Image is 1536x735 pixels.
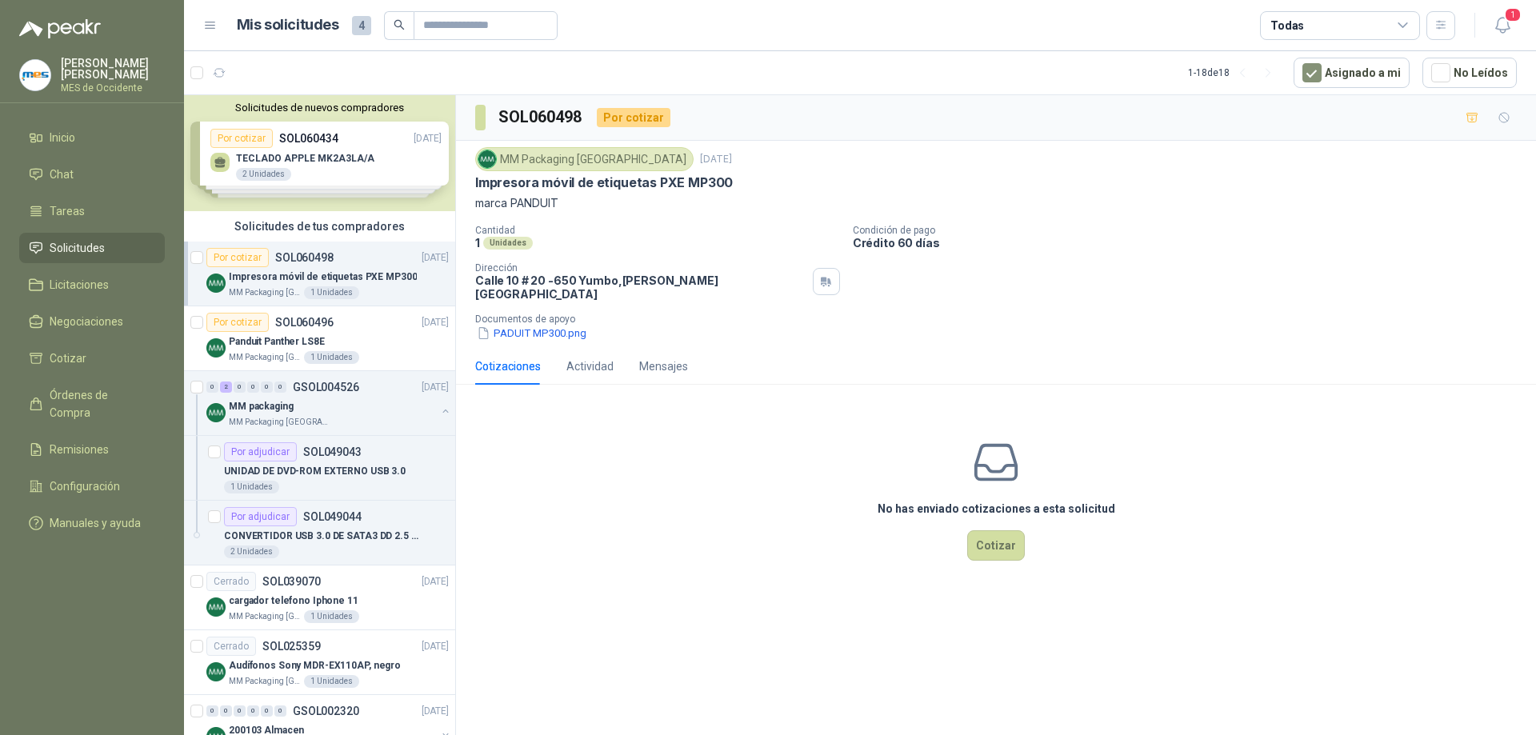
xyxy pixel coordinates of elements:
div: MM Packaging [GEOGRAPHIC_DATA] [475,147,694,171]
span: Configuración [50,477,120,495]
p: 1 [475,236,480,250]
div: 0 [220,705,232,717]
a: Manuales y ayuda [19,508,165,538]
a: Por adjudicarSOL049044CONVERTIDOR USB 3.0 DE SATA3 DD 2.5 HDD - SSD2 Unidades [184,501,455,565]
a: Por cotizarSOL060498[DATE] Company LogoImpresora móvil de etiquetas PXE MP300MM Packaging [GEOGRA... [184,242,455,306]
p: Impresora móvil de etiquetas PXE MP300 [229,270,417,285]
p: [DATE] [422,250,449,266]
div: 0 [274,381,286,393]
img: Company Logo [206,597,226,617]
img: Company Logo [206,403,226,422]
p: SOL060496 [275,317,334,328]
p: MM Packaging [GEOGRAPHIC_DATA] [229,610,301,623]
a: Tareas [19,196,165,226]
a: Licitaciones [19,270,165,300]
span: Licitaciones [50,276,109,294]
p: Crédito 60 días [853,236,1530,250]
p: SOL060498 [275,252,334,263]
p: GSOL004526 [293,381,359,393]
a: Solicitudes [19,233,165,263]
p: [DATE] [422,315,449,330]
div: 1 Unidades [304,286,359,299]
p: cargador telefono Iphone 11 [229,593,358,609]
div: Solicitudes de nuevos compradoresPor cotizarSOL060434[DATE] TECLADO APPLE MK2A3LA/A2 UnidadesPor ... [184,95,455,211]
div: Por adjudicar [224,442,297,461]
div: 2 [220,381,232,393]
p: MM Packaging [GEOGRAPHIC_DATA] [229,286,301,299]
span: Cotizar [50,350,86,367]
div: 0 [206,381,218,393]
p: [PERSON_NAME] [PERSON_NAME] [61,58,165,80]
div: Cotizaciones [475,358,541,375]
p: Documentos de apoyo [475,314,1530,325]
div: Solicitudes de tus compradores [184,211,455,242]
div: 0 [274,705,286,717]
img: Company Logo [206,662,226,681]
button: Asignado a mi [1294,58,1410,88]
p: [DATE] [422,574,449,589]
p: SOL049043 [303,446,362,457]
a: Por adjudicarSOL049043UNIDAD DE DVD-ROM EXTERNO USB 3.01 Unidades [184,436,455,501]
a: CerradoSOL025359[DATE] Company LogoAudífonos Sony MDR-EX110AP, negroMM Packaging [GEOGRAPHIC_DATA... [184,630,455,695]
img: Company Logo [206,338,226,358]
span: Remisiones [50,441,109,458]
p: MM Packaging [GEOGRAPHIC_DATA] [229,351,301,364]
p: MM packaging [229,399,294,414]
button: Cotizar [967,530,1025,561]
span: 1 [1504,7,1522,22]
span: Tareas [50,202,85,220]
p: UNIDAD DE DVD-ROM EXTERNO USB 3.0 [224,464,406,479]
h1: Mis solicitudes [237,14,339,37]
a: 0 2 0 0 0 0 GSOL004526[DATE] Company LogoMM packagingMM Packaging [GEOGRAPHIC_DATA] [206,377,452,429]
button: No Leídos [1422,58,1517,88]
a: Remisiones [19,434,165,465]
span: Chat [50,166,74,183]
p: [DATE] [700,152,732,167]
div: 0 [247,381,259,393]
img: Company Logo [478,150,496,168]
button: PADUIT MP300.png [475,325,588,342]
div: 0 [234,705,246,717]
div: Mensajes [639,358,688,375]
img: Company Logo [206,274,226,293]
div: 0 [247,705,259,717]
span: Inicio [50,129,75,146]
span: search [394,19,405,30]
div: Unidades [483,237,533,250]
button: Solicitudes de nuevos compradores [190,102,449,114]
div: 0 [261,381,273,393]
a: Cotizar [19,343,165,373]
div: 0 [234,381,246,393]
img: Logo peakr [19,19,101,38]
p: Panduit Panther LS8E [229,334,325,350]
div: 1 Unidades [304,610,359,623]
p: MM Packaging [GEOGRAPHIC_DATA] [229,416,330,429]
div: Por adjudicar [224,507,297,526]
div: 1 - 18 de 18 [1188,60,1281,86]
div: Cerrado [206,572,256,591]
p: SOL049044 [303,511,362,522]
div: 0 [261,705,273,717]
button: 1 [1488,11,1517,40]
span: Solicitudes [50,239,105,257]
a: CerradoSOL039070[DATE] Company Logocargador telefono Iphone 11MM Packaging [GEOGRAPHIC_DATA]1 Uni... [184,565,455,630]
a: Negociaciones [19,306,165,337]
p: Condición de pago [853,225,1530,236]
p: Audífonos Sony MDR-EX110AP, negro [229,658,401,673]
div: Cerrado [206,637,256,656]
p: CONVERTIDOR USB 3.0 DE SATA3 DD 2.5 HDD - SSD [224,529,423,544]
p: Calle 10 # 20 -650 Yumbo , [PERSON_NAME][GEOGRAPHIC_DATA] [475,274,806,301]
p: Impresora móvil de etiquetas PXE MP300 [475,174,733,191]
a: Por cotizarSOL060496[DATE] Company LogoPanduit Panther LS8EMM Packaging [GEOGRAPHIC_DATA]1 Unidades [184,306,455,371]
img: Company Logo [20,60,50,90]
p: MES de Occidente [61,83,165,93]
div: 1 Unidades [224,481,279,493]
div: 1 Unidades [304,351,359,364]
span: 4 [352,16,371,35]
div: 0 [206,705,218,717]
div: Por cotizar [206,313,269,332]
span: Negociaciones [50,313,123,330]
p: [DATE] [422,704,449,719]
span: Órdenes de Compra [50,386,150,421]
p: [DATE] [422,639,449,654]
